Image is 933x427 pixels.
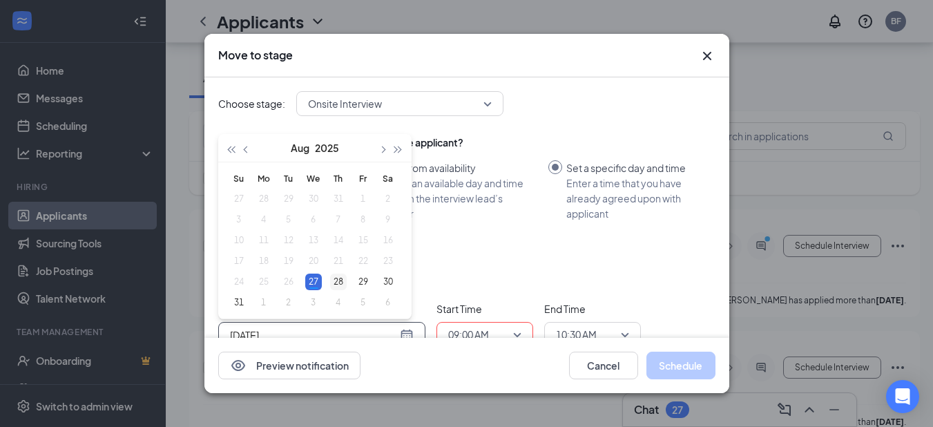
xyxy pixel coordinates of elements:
[230,357,247,374] svg: Eye
[646,352,715,379] button: Schedule
[699,48,715,64] button: Close
[251,168,276,189] th: Mo
[251,292,276,313] td: 2025-09-01
[301,272,326,292] td: 2025-08-27
[566,175,704,221] div: Enter a time that you have already agreed upon with applicant
[351,272,376,292] td: 2025-08-29
[305,274,322,290] div: 27
[886,380,919,413] div: Open Intercom Messenger
[280,294,297,311] div: 2
[231,294,247,311] div: 31
[374,160,537,175] div: Select from availability
[380,294,396,311] div: 6
[556,324,597,345] span: 10:30 AM
[566,160,704,175] div: Set a specific day and time
[301,292,326,313] td: 2025-09-03
[230,328,397,343] input: Aug 27, 2025
[699,48,715,64] svg: Cross
[355,294,372,311] div: 5
[351,292,376,313] td: 2025-09-05
[315,134,339,162] button: 2025
[291,134,309,162] button: Aug
[276,168,301,189] th: Tu
[218,135,715,149] div: How do you want to schedule time with the applicant?
[326,272,351,292] td: 2025-08-28
[374,175,537,221] div: Choose an available day and time slot from the interview lead’s calendar
[276,292,301,313] td: 2025-09-02
[301,168,326,189] th: We
[544,301,641,316] span: End Time
[326,168,351,189] th: Th
[355,274,372,290] div: 29
[218,352,360,379] button: EyePreview notification
[436,301,533,316] span: Start Time
[569,352,638,379] button: Cancel
[227,292,251,313] td: 2025-08-31
[448,324,489,345] span: 09:00 AM
[218,48,293,63] h3: Move to stage
[305,294,322,311] div: 3
[376,168,401,189] th: Sa
[256,294,272,311] div: 1
[227,168,251,189] th: Su
[218,96,285,111] span: Choose stage:
[326,292,351,313] td: 2025-09-04
[330,294,347,311] div: 4
[351,168,376,189] th: Fr
[376,272,401,292] td: 2025-08-30
[380,274,396,290] div: 30
[308,93,382,114] span: Onsite Interview
[376,292,401,313] td: 2025-09-06
[330,274,347,290] div: 28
